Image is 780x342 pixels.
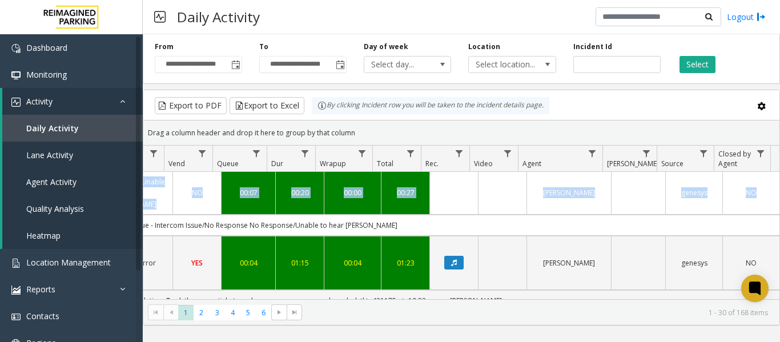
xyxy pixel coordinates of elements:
div: Data table [143,146,779,299]
a: NO [730,187,773,198]
a: Source Filter Menu [696,146,711,161]
span: Monitoring [26,69,67,80]
span: Toggle popup [333,57,346,73]
a: Daily Activity [2,115,143,142]
span: YES [191,258,203,268]
span: Wrapup [320,159,346,168]
a: Agent Activity [2,168,143,195]
span: Go to the next page [275,308,284,317]
button: Export to PDF [155,97,227,114]
a: Rec. Filter Menu [452,146,467,161]
a: NO [180,187,214,198]
a: Agent Filter Menu [585,146,600,161]
span: Heatmap [26,230,61,241]
span: Page 6 [256,305,271,320]
label: From [155,42,174,52]
span: Location Management [26,257,111,268]
span: NO [746,258,757,268]
a: 01:15 [283,257,317,268]
span: Dur [271,159,283,168]
label: Day of week [364,42,408,52]
span: Page 3 [210,305,225,320]
a: 00:00 [331,187,374,198]
a: Heatmap [2,222,143,249]
img: logout [757,11,766,23]
label: To [259,42,268,52]
kendo-pager-info: 1 - 30 of 168 items [309,308,768,317]
a: Parker Filter Menu [639,146,654,161]
h3: Daily Activity [171,3,266,31]
span: Go to the next page [271,304,287,320]
span: Activity [26,96,53,107]
span: Page 5 [240,305,256,320]
img: pageIcon [154,3,166,31]
div: 00:20 [283,187,317,198]
a: Total Filter Menu [403,146,419,161]
a: Vend Filter Menu [195,146,210,161]
button: Export to Excel [230,97,304,114]
label: Incident Id [573,42,612,52]
a: 00:27 [388,187,423,198]
span: NO [192,188,203,198]
span: Page 4 [225,305,240,320]
span: Contacts [26,311,59,321]
a: [PERSON_NAME] [534,187,604,198]
img: 'icon' [11,312,21,321]
span: Queue [217,159,239,168]
img: 'icon' [11,71,21,80]
span: Video [474,159,493,168]
span: Page 2 [194,305,209,320]
span: [PERSON_NAME] [607,159,659,168]
label: Location [468,42,500,52]
a: Quality Analysis [2,195,143,222]
span: Select day... [364,57,433,73]
a: Logout [727,11,766,23]
div: 00:04 [228,257,268,268]
a: Closed by Agent Filter Menu [753,146,769,161]
img: 'icon' [11,44,21,53]
span: Rec. [425,159,439,168]
a: 01:23 [388,257,423,268]
a: Dur Filter Menu [297,146,313,161]
span: NO [746,188,757,198]
a: genesys [673,187,715,198]
span: Quality Analysis [26,203,84,214]
span: Total [377,159,393,168]
img: infoIcon.svg [317,101,327,110]
span: Reports [26,284,55,295]
span: Vend [168,159,185,168]
a: genesys [673,257,715,268]
img: 'icon' [11,285,21,295]
span: Source [661,159,683,168]
a: Lane Activity [2,142,143,168]
a: NO [730,257,773,268]
a: 00:04 [331,257,374,268]
a: Activity [2,88,143,115]
a: Video Filter Menu [500,146,516,161]
a: Wrapup Filter Menu [355,146,370,161]
span: Go to the last page [290,308,299,317]
span: Agent Activity [26,176,77,187]
img: 'icon' [11,98,21,107]
a: Issue Filter Menu [146,146,162,161]
a: [PERSON_NAME] [534,257,604,268]
span: Daily Activity [26,123,79,134]
span: Dashboard [26,42,67,53]
a: Queue Filter Menu [249,146,264,161]
span: Select location... [469,57,538,73]
a: YES [180,257,214,268]
div: Drag a column header and drop it here to group by that column [143,123,779,143]
img: 'icon' [11,259,21,268]
div: By clicking Incident row you will be taken to the incident details page. [312,97,549,114]
span: Toggle popup [229,57,242,73]
span: Go to the last page [287,304,302,320]
button: Select [680,56,715,73]
span: Lane Activity [26,150,73,160]
a: 00:07 [228,187,268,198]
